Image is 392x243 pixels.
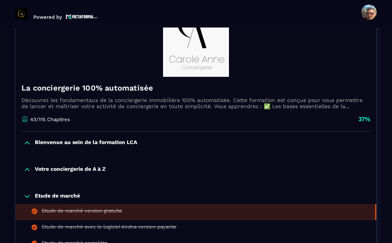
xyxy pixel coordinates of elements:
[42,208,122,216] div: Etude de marché version gratuite
[42,224,176,232] div: Etude de marché avec le logiciel Airdna version payante
[35,193,80,200] p: Etude de marché
[21,0,371,77] img: banner
[35,166,106,173] p: Votre conciergerie de A à Z
[35,139,137,147] p: Bienvenue au sein de la formation LCA
[33,14,62,20] p: Powered by
[30,117,70,122] p: 43/115 Chapitres
[21,97,371,109] p: Découvrez les fondamentaux de la conciergerie immobilière 100% automatisée. Cette formation est c...
[66,13,98,20] img: logo
[21,83,371,93] h4: La conciergerie 100% automatisée
[358,115,371,123] p: 37%
[15,8,28,20] img: logo-branding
